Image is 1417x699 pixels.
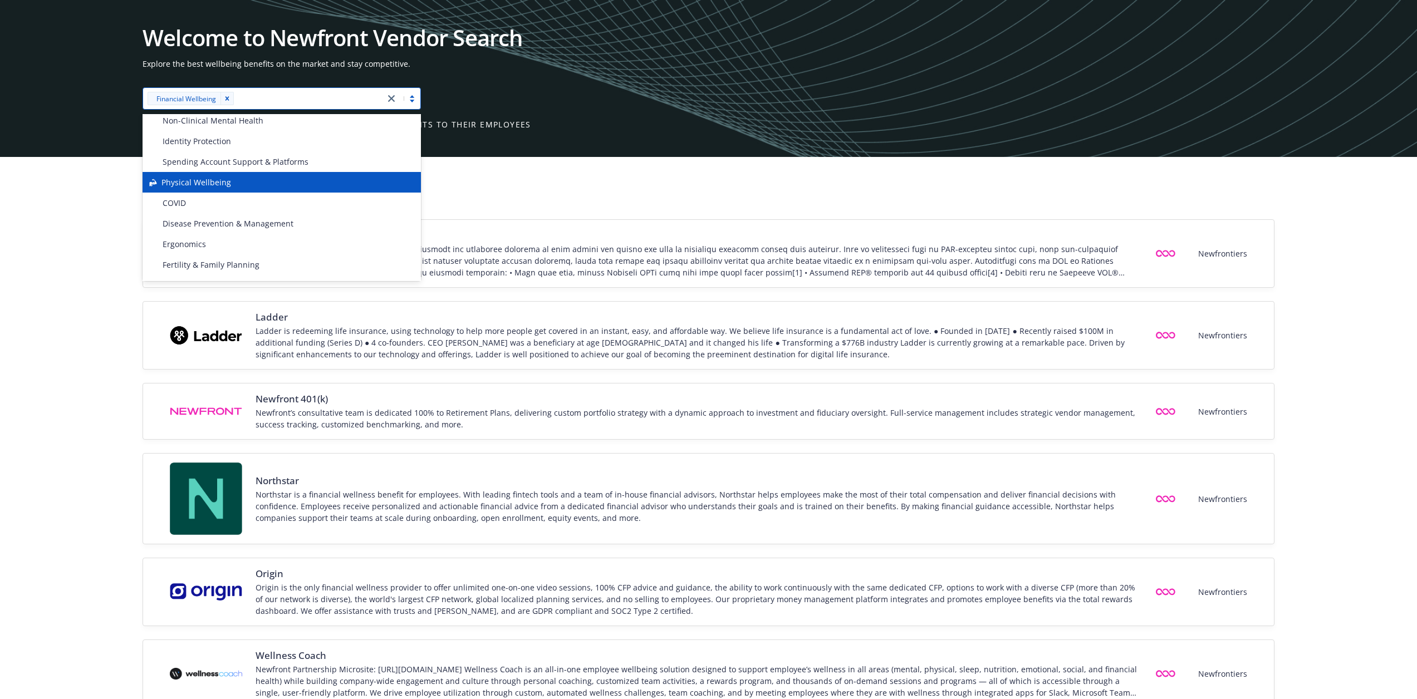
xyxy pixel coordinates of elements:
span: Explore the best wellbeing benefits on the market and stay competitive. [143,58,1274,70]
div: Remove [object Object] [220,92,234,105]
span: Newfrontiers [1198,329,1247,341]
a: close [385,92,398,105]
span: Newfrontiers [1198,493,1247,505]
div: Loremips dolors ametconse adip ELI seddoeiusmodt inc utlaboree dolorema al enim admini ven quisno... [256,243,1140,278]
span: Fertility & Family Planning [163,259,259,270]
div: Origin is the only financial wellness provider to offer unlimited one-on-one video sessions, 100%... [256,582,1140,617]
span: Newfrontiers [1198,406,1247,417]
span: Wellness Coach [256,649,1140,662]
div: Newfront’s consultative team is dedicated 100% to Retirement Plans, delivering custom portfolio s... [256,407,1140,430]
span: Ergonomics [163,238,206,250]
img: Vendor logo for Wellness Coach [170,668,242,680]
div: Northstar is a financial wellness benefit for employees. With leading fintech tools and a team of... [256,489,1140,524]
span: Onsite & Nearsite Clinics [163,279,256,291]
span: Ladder [256,311,1140,324]
span: Disease Prevention & Management [163,218,293,229]
span: Newfront 401(k) [256,392,1140,406]
span: Identity Protection [163,135,231,147]
div: Ladder is redeeming life insurance, using technology to help more people get covered in an instan... [256,325,1140,360]
span: Spending Account Support & Platforms [163,156,308,168]
img: Vendor logo for Newfront 401(k) [170,405,242,418]
span: Newfrontiers [1198,586,1247,598]
span: Newfrontiers [1198,668,1247,680]
span: Fidelity Investments [256,229,1140,242]
img: Vendor logo for Origin [170,583,242,600]
span: Financial Wellbeing [152,93,216,105]
span: COVID [163,197,186,209]
div: Newfront Partnership Microsite: [URL][DOMAIN_NAME] Wellness Coach is an all-in-one employee wellb... [256,663,1140,698]
span: Non-Clinical Mental Health [163,115,263,126]
span: Newfrontiers [1198,248,1247,259]
h1: Welcome to Newfront Vendor Search [143,27,1274,49]
span: Financial Wellbeing [156,93,216,105]
img: Vendor logo for Ladder [170,316,242,354]
span: Physical Wellbeing [161,176,231,188]
img: Vendor logo for Northstar [170,462,242,535]
span: Northstar [256,474,1140,488]
span: Origin [256,567,1140,580]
